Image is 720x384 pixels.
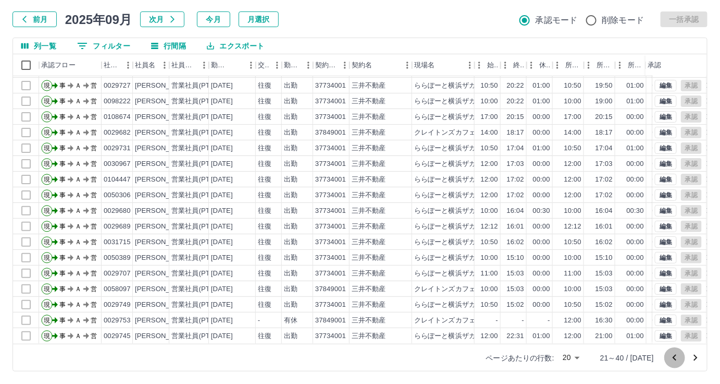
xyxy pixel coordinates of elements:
div: 20 [558,350,584,365]
div: クレイトンズカフェ [414,128,476,138]
button: 行間隔 [143,38,194,54]
div: 10:50 [564,237,581,247]
div: 出勤 [284,206,297,216]
text: 営 [91,113,97,121]
text: 営 [91,82,97,89]
text: 現 [44,145,50,152]
button: 編集 [655,252,677,263]
div: ららぽーと横浜ザガーデンレストランフォーシュン [414,97,572,106]
div: 00:00 [627,128,644,138]
div: 12:00 [564,190,581,200]
button: 編集 [655,174,677,185]
div: 出勤 [284,112,297,122]
div: 三井不動産 [352,143,386,153]
div: [PERSON_NAME] [135,190,192,200]
button: 編集 [655,95,677,107]
div: 三井不動産 [352,128,386,138]
button: メニュー [462,57,478,73]
div: 休憩 [539,54,551,76]
button: 前のページへ [664,347,685,368]
div: 出勤 [284,175,297,185]
div: [DATE] [211,97,233,106]
div: 00:00 [533,159,550,169]
div: 10:50 [481,143,498,153]
div: [PERSON_NAME] [135,237,192,247]
button: 編集 [655,236,677,248]
div: [DATE] [211,159,233,169]
button: 編集 [655,158,677,170]
div: ららぽーと横浜ザガーデンレストランフォーシュン [414,190,572,200]
text: 現 [44,223,50,230]
div: 17:00 [564,112,581,122]
text: Ａ [75,207,81,214]
div: 出勤 [284,143,297,153]
button: 編集 [655,268,677,279]
text: 営 [91,191,97,199]
text: 営 [91,98,97,105]
div: 勤務区分 [282,54,313,76]
div: 12:12 [564,222,581,232]
div: 00:00 [627,190,644,200]
button: 月選択 [239,11,279,27]
div: 0098222 [104,97,131,106]
div: [DATE] [211,175,233,185]
div: ららぽーと横浜ザガーデンレストランフォーシュン [414,112,572,122]
div: 交通費 [258,54,269,76]
div: 三井不動産 [352,81,386,91]
div: 00:00 [533,190,550,200]
div: 往復 [258,81,271,91]
div: 37734001 [315,222,346,232]
div: 0108674 [104,112,131,122]
button: メニュー [400,57,415,73]
div: 00:00 [627,112,644,122]
div: 10:00 [481,206,498,216]
div: 16:04 [507,206,524,216]
div: 00:00 [533,175,550,185]
div: 17:03 [595,159,613,169]
text: 現 [44,160,50,167]
button: メニュー [196,57,212,73]
text: 現 [44,82,50,89]
text: Ａ [75,223,81,230]
div: 0029689 [104,222,131,232]
div: [DATE] [211,253,233,263]
div: ららぽーと横浜ザガーデンレストランフォーシュン [414,237,572,247]
div: ららぽーと横浜ザガーデンレストランフォーシュン [414,206,572,216]
div: 承認 [648,54,661,76]
div: ららぽーと横浜ザガーデンレストランフォーシュン [414,159,572,169]
text: 事 [59,82,66,89]
div: 01:00 [627,97,644,106]
div: 契約名 [350,54,412,76]
div: 17:00 [481,112,498,122]
div: 所定休憩 [615,54,647,76]
text: Ａ [75,160,81,167]
div: 契約コード [313,54,350,76]
div: 20:15 [595,112,613,122]
button: 次月 [140,11,184,27]
div: 14:00 [481,128,498,138]
text: 事 [59,207,66,214]
div: 12:00 [481,175,498,185]
div: 終業 [513,54,525,76]
div: 出勤 [284,159,297,169]
div: [PERSON_NAME] [135,81,192,91]
div: 17:04 [595,143,613,153]
div: 勤務区分 [284,54,301,76]
button: 編集 [655,142,677,154]
button: 編集 [655,221,677,232]
text: 営 [91,223,97,230]
div: 営業社員(PT契約) [171,206,226,216]
button: 編集 [655,330,677,342]
div: 出勤 [284,128,297,138]
div: 現場名 [414,54,435,76]
div: 17:03 [507,159,524,169]
div: ららぽーと横浜ザガーデンレストランフォーシュン [414,143,572,153]
div: 三井不動産 [352,237,386,247]
div: 社員番号 [102,54,133,76]
text: Ａ [75,176,81,183]
div: 20:15 [507,112,524,122]
div: 承認フロー [39,54,102,76]
div: 往復 [258,128,271,138]
div: 17:02 [595,190,613,200]
button: 編集 [655,111,677,123]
